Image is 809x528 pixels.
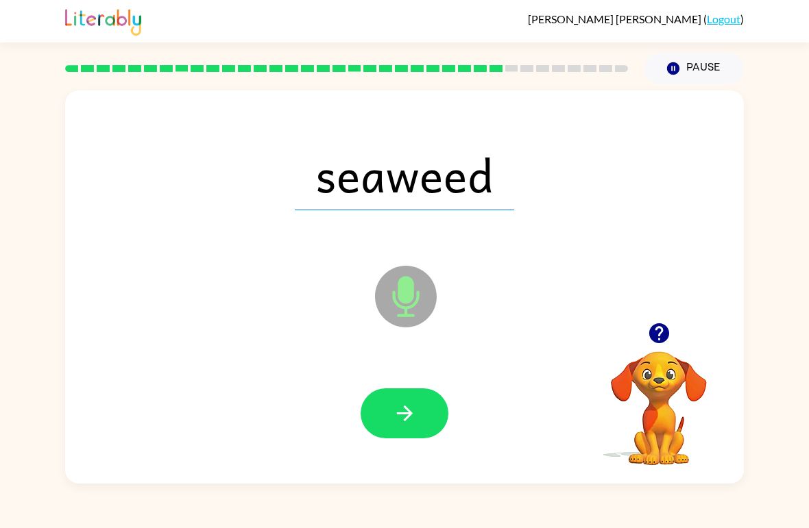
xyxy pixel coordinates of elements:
[644,53,744,84] button: Pause
[528,12,703,25] span: [PERSON_NAME] [PERSON_NAME]
[707,12,740,25] a: Logout
[295,139,514,210] span: seaweed
[65,5,141,36] img: Literably
[590,330,727,467] video: Your browser must support playing .mp4 files to use Literably. Please try using another browser.
[528,12,744,25] div: ( )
